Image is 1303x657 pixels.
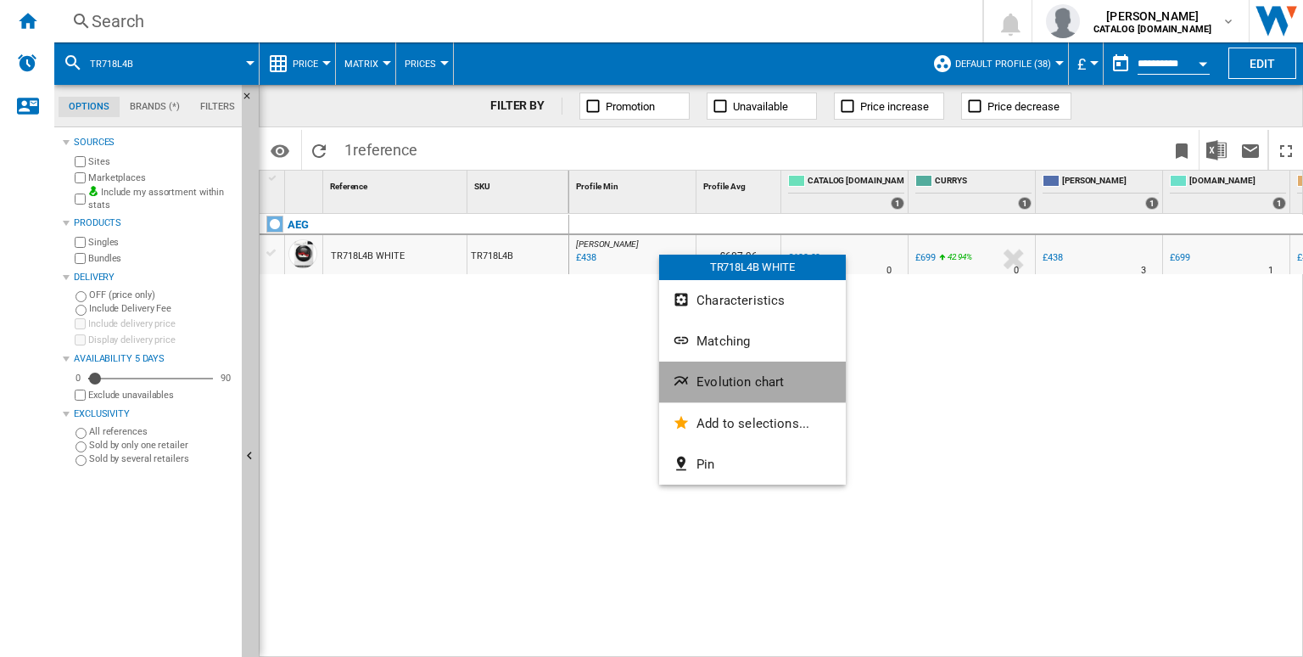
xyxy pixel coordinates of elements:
span: Matching [696,334,750,349]
span: Evolution chart [696,374,784,390]
span: Pin [696,457,714,472]
button: Matching [659,321,846,362]
div: TR718L4B WHITE [659,255,846,280]
button: Pin... [659,444,846,485]
button: Characteristics [659,280,846,321]
button: Evolution chart [659,362,846,402]
span: Add to selections... [696,416,809,431]
button: Add to selections... [659,403,846,444]
span: Characteristics [696,293,785,308]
